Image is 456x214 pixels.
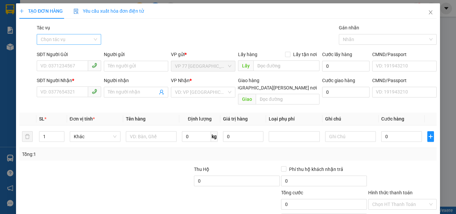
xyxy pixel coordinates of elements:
[37,25,50,30] label: Tác vụ
[322,52,352,57] label: Cước lấy hàng
[238,60,253,71] span: Lấy
[194,167,209,172] span: Thu Hộ
[368,190,413,195] label: Hình thức thanh toán
[175,61,231,71] span: VP 77 Thái Nguyên
[290,51,319,58] span: Lấy tận nơi
[428,10,433,15] span: close
[372,51,437,58] div: CMND/Passport
[19,9,24,13] span: plus
[159,89,164,95] span: user-add
[37,77,101,84] div: SĐT Người Nhận
[92,89,97,94] span: phone
[188,116,212,122] span: Định lượng
[225,84,319,91] span: [GEOGRAPHIC_DATA][PERSON_NAME] nơi
[73,9,79,14] img: icon
[238,94,256,104] span: Giao
[104,51,168,58] div: Người gửi
[104,77,168,84] div: Người nhận
[381,116,404,122] span: Cước hàng
[266,113,322,126] th: Loại phụ phí
[223,116,247,122] span: Giá trị hàng
[223,131,263,142] input: 0
[73,8,144,14] span: Yêu cầu xuất hóa đơn điện tử
[126,116,146,122] span: Tên hàng
[126,131,177,142] input: VD: Bàn, Ghế
[22,151,177,158] div: Tổng: 1
[238,52,257,57] span: Lấy hàng
[92,63,97,68] span: phone
[39,116,44,122] span: SL
[211,131,217,142] span: kg
[427,134,434,139] span: plus
[73,132,116,142] span: Khác
[238,78,259,83] span: Giao hàng
[286,166,346,173] span: Phí thu hộ khách nhận trả
[171,78,190,83] span: VP Nhận
[322,78,355,83] label: Cước giao hàng
[171,51,235,58] div: VP gửi
[322,87,370,97] input: Cước giao hàng
[372,77,437,84] div: CMND/Passport
[69,116,94,122] span: Đơn vị tính
[22,131,33,142] button: delete
[19,8,63,14] span: TẠO ĐƠN HÀNG
[37,51,101,58] div: SĐT Người Gửi
[325,131,376,142] input: Ghi Chú
[256,94,319,104] input: Dọc đường
[339,25,359,30] label: Gán nhãn
[253,60,319,71] input: Dọc đường
[427,131,434,142] button: plus
[421,3,440,22] button: Close
[322,113,378,126] th: Ghi chú
[281,190,303,195] span: Tổng cước
[322,61,370,71] input: Cước lấy hàng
